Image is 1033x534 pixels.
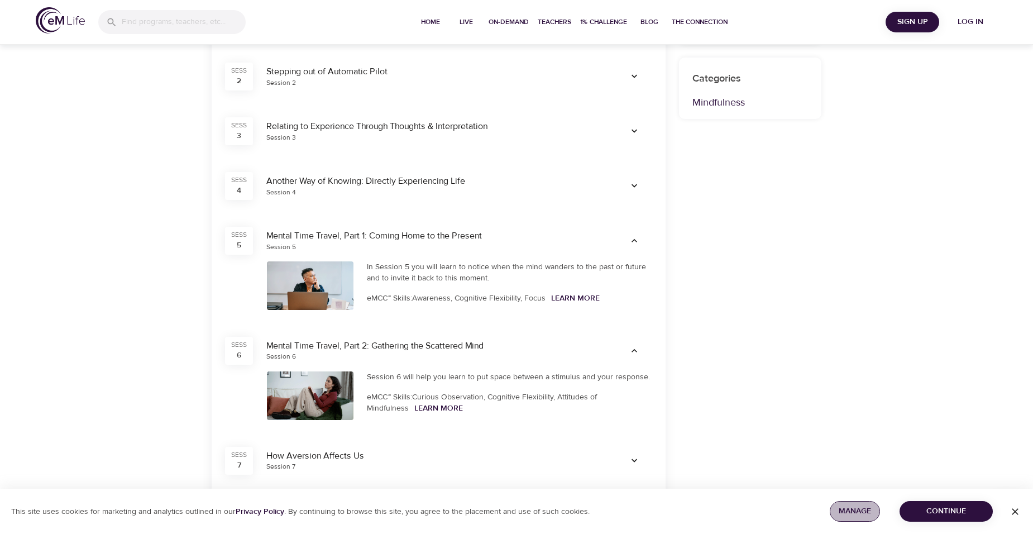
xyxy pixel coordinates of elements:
button: Continue [900,501,993,522]
div: SESS [231,175,247,185]
span: Live [453,16,480,28]
div: SESS [231,230,247,240]
span: Log in [948,15,993,29]
div: Session 6 will help you learn to put space between a stimulus and your response. [367,371,653,383]
div: 7 [237,460,241,471]
button: Manage [830,501,880,522]
div: Another Way of Knowing: Directly Experiencing Life [266,175,603,188]
div: 6 [237,350,241,361]
img: logo [36,7,85,34]
div: Mental Time Travel, Part 1: Coming Home to the Present [266,230,603,242]
button: Log in [944,12,997,32]
div: Session 7 [266,462,295,471]
div: SESS [231,66,247,75]
div: SESS [231,340,247,350]
span: 1% Challenge [580,16,627,28]
div: Session 3 [266,133,296,142]
div: In Session 5 you will learn to notice when the mind wanders to the past or future and to invite i... [367,261,653,284]
div: Mental Time Travel, Part 2: Gathering the Scattered Mind [266,340,603,352]
span: Home [417,16,444,28]
p: Mindfulness [692,95,808,110]
span: eMCC™ Skills: Awareness, Cognitive Flexibility, Focus [367,293,546,303]
a: Learn More [551,293,600,303]
p: Categories [692,71,808,86]
div: Session 2 [266,78,296,88]
div: SESS [231,450,247,460]
div: How Aversion Affects Us [266,450,603,463]
span: Continue [908,504,984,518]
div: 4 [237,185,241,196]
div: SESS [231,121,247,130]
span: Teachers [538,16,571,28]
div: Session 6 [266,352,296,361]
div: Session 5 [266,242,296,252]
a: Privacy Policy [236,507,284,517]
button: Sign Up [886,12,939,32]
span: Sign Up [890,15,935,29]
a: Learn More [414,403,463,413]
span: The Connection [672,16,728,28]
span: eMCC™ Skills: Curious Observation, Cognitive Flexibility, Attitudes of Mindfulness [367,392,597,413]
div: 5 [237,240,241,251]
div: 2 [237,75,241,87]
span: On-Demand [489,16,529,28]
input: Find programs, teachers, etc... [122,10,246,34]
span: Manage [839,504,871,518]
div: Session 4 [266,188,296,197]
div: Stepping out of Automatic Pilot [266,65,603,78]
div: Relating to Experience Through Thoughts & Interpretation [266,120,603,133]
span: Blog [636,16,663,28]
div: 3 [237,130,241,141]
